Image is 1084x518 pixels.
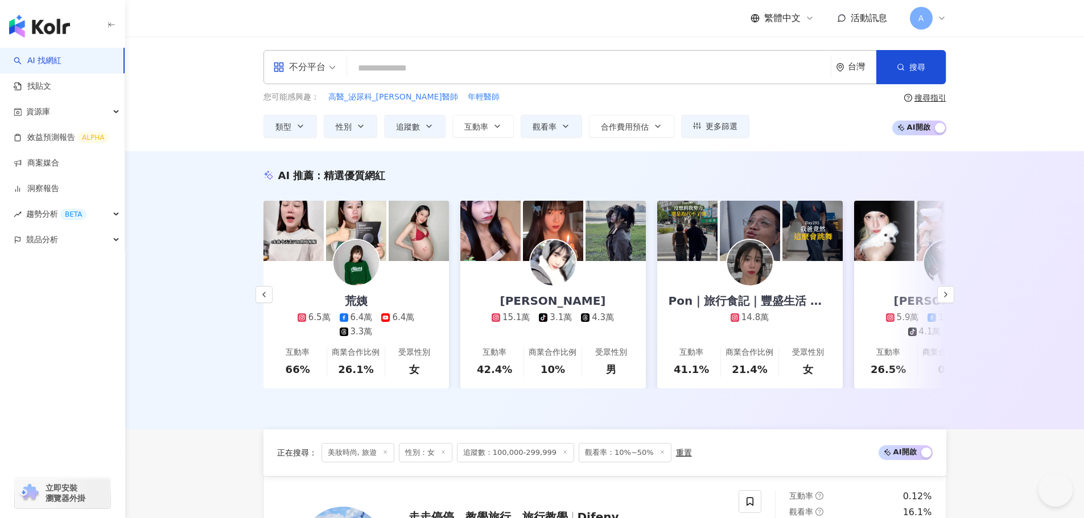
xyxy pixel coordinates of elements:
[483,347,506,358] div: 互動率
[938,312,963,324] div: 1,086
[273,58,325,76] div: 不分平台
[589,115,674,138] button: 合作費用預估
[14,81,51,92] a: 找貼文
[14,55,61,67] a: searchAI 找網紅
[389,201,449,261] img: post-image
[601,122,649,131] span: 合作費用預估
[275,122,291,131] span: 類型
[876,347,900,358] div: 互動率
[336,122,352,131] span: 性別
[1038,473,1073,507] iframe: Help Scout Beacon - Open
[789,507,813,516] span: 觀看率
[533,122,557,131] span: 觀看率
[338,362,373,376] div: 26.1%
[803,362,813,376] div: 女
[592,312,614,324] div: 4.3萬
[764,12,801,24] span: 繁體中文
[657,261,843,388] a: Pon｜旅行食記｜豐盛生活 ｜穿搭分享14.8萬互動率41.1%商業合作比例21.4%受眾性別女
[657,293,843,309] div: Pon｜旅行食記｜豐盛生活 ｜穿搭分享
[322,443,394,462] span: 美妝時尚, 旅遊
[277,448,317,457] span: 正在搜尋 ：
[477,362,512,376] div: 42.4%
[897,312,919,324] div: 5.9萬
[924,240,970,285] img: KOL Avatar
[464,122,488,131] span: 互動率
[938,362,955,376] div: 0%
[308,312,331,324] div: 6.5萬
[278,168,386,183] div: AI 推薦 ：
[286,362,310,376] div: 66%
[398,347,430,358] div: 受眾性別
[399,443,452,462] span: 性別：女
[657,201,718,261] img: post-image
[392,312,414,324] div: 6.4萬
[333,240,379,285] img: KOL Avatar
[328,91,459,103] button: 高醫_泌尿科_[PERSON_NAME]醫師
[46,483,85,503] span: 立即安裝 瀏覽器外掛
[815,508,823,516] span: question-circle
[286,347,310,358] div: 互動率
[848,62,876,72] div: 台灣
[726,347,773,358] div: 商業合作比例
[332,347,380,358] div: 商業合作比例
[917,201,977,261] img: post-image
[273,61,285,73] span: appstore
[502,312,530,324] div: 15.1萬
[854,201,914,261] img: post-image
[550,312,572,324] div: 3.1萬
[883,293,1011,309] div: [PERSON_NAME]
[815,492,823,500] span: question-circle
[919,326,941,338] div: 4.1萬
[741,312,769,324] div: 14.8萬
[909,63,925,72] span: 搜尋
[409,362,419,376] div: 女
[263,92,319,103] span: 您可能感興趣：
[706,122,737,131] span: 更多篩選
[606,362,616,376] div: 男
[523,201,583,261] img: post-image
[468,92,500,103] span: 年輕醫師
[333,293,379,309] div: 荒姨
[854,261,1040,388] a: [PERSON_NAME]5.9萬1,0862,3704.1萬3,446互動率26.5%商業合作比例0%受眾性別女
[351,326,373,338] div: 3.3萬
[328,92,458,103] span: 高醫_泌尿科_[PERSON_NAME]醫師
[579,443,671,462] span: 觀看率：10%~50%
[674,362,709,376] div: 41.1%
[836,63,844,72] span: environment
[727,240,773,285] img: KOL Avatar
[586,201,646,261] img: post-image
[351,312,373,324] div: 6.4萬
[326,201,386,261] img: post-image
[720,201,780,261] img: post-image
[14,158,59,169] a: 商案媒合
[26,201,86,227] span: 趨勢分析
[14,210,22,218] span: rise
[871,362,906,376] div: 26.5%
[457,443,574,462] span: 追蹤數：100,000-299,999
[15,478,110,508] a: chrome extension立即安裝 瀏覽器外掛
[541,362,565,376] div: 10%
[904,94,912,102] span: question-circle
[529,347,576,358] div: 商業合作比例
[14,183,59,194] a: 洞察報告
[792,347,824,358] div: 受眾性別
[789,491,813,500] span: 互動率
[876,50,946,84] button: 搜尋
[530,240,576,285] img: KOL Avatar
[918,12,924,24] span: A
[903,490,932,503] div: 0.12%
[521,115,582,138] button: 觀看率
[9,15,70,38] img: logo
[14,132,109,143] a: 效益預測報告ALPHA
[782,201,843,261] img: post-image
[324,115,377,138] button: 性別
[851,13,887,23] span: 活動訊息
[18,484,40,502] img: chrome extension
[324,169,385,181] span: 精選優質網紅
[679,347,703,358] div: 互動率
[263,115,317,138] button: 類型
[60,209,86,220] div: BETA
[26,227,58,252] span: 競品分析
[460,261,646,388] a: [PERSON_NAME]15.1萬3.1萬4.3萬互動率42.4%商業合作比例10%受眾性別男
[489,293,617,309] div: [PERSON_NAME]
